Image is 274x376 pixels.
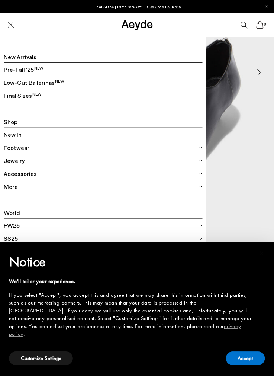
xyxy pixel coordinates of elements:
[9,253,253,272] h2: Notice
[260,248,265,259] span: ×
[253,245,271,263] button: Close this notice
[9,278,253,286] div: We'll tailor your experience.
[9,292,253,338] div: If you select "Accept", you accept this and agree that we may share this information with third p...
[9,323,241,338] a: privacy policy
[226,352,265,366] button: Accept
[9,352,73,366] button: Customize Settings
